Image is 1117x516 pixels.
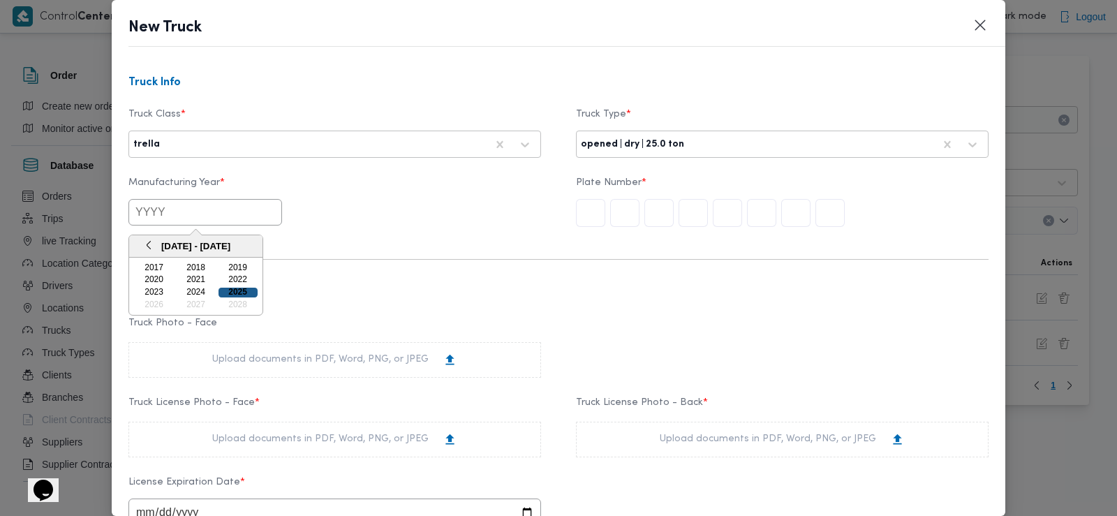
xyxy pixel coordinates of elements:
label: Truck Type [576,109,989,131]
h3: License Info [128,285,989,297]
div: 2026 [135,300,174,310]
label: Truck License Photo - Back [576,397,989,419]
div: 2017 [135,263,174,273]
div: 2021 [177,275,216,285]
div: Upload documents in PDF, Word, PNG, or JPEG [212,432,457,447]
div: Upload documents in PDF, Word, PNG, or JPEG [212,353,457,367]
label: Manufacturing Year [128,177,541,199]
div: 2024 [177,288,216,297]
h3: Truck Info [128,77,989,89]
label: Truck Class [128,109,541,131]
div: [DATE] - [DATE] [129,235,262,258]
div: opened | dry | 25.0 ton [581,139,684,150]
div: 2018 [177,263,216,273]
input: YYYY [128,199,282,226]
div: 2022 [219,275,258,285]
button: Closes this modal window [972,17,989,34]
div: 2020 [135,275,174,285]
div: 2025 [219,288,258,297]
header: New Truck [128,17,1022,47]
label: License Expiration Date [128,477,541,499]
label: Truck Photo - Face [128,318,541,339]
label: Plate Number [576,177,989,199]
div: Upload documents in PDF, Word, PNG, or JPEG [660,432,905,447]
iframe: chat widget [14,460,59,502]
button: Previous Year [143,239,154,251]
div: 2019 [219,263,258,273]
div: trella [133,139,160,150]
label: Truck License Photo - Face [128,397,541,419]
div: 2028 [219,300,258,310]
div: 2027 [177,300,216,310]
div: 2023 [135,288,174,297]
